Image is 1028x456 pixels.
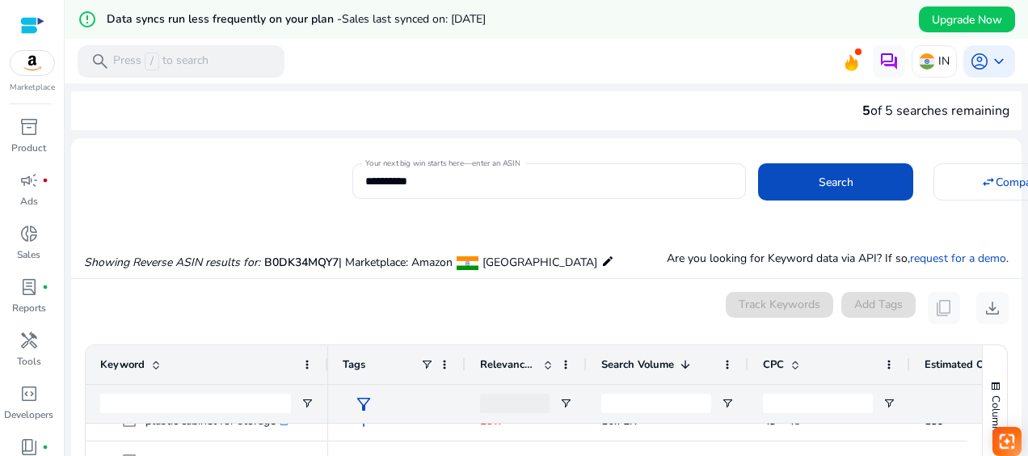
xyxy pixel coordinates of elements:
[19,224,39,243] span: donut_small
[301,397,314,410] button: Open Filter Menu
[113,53,209,70] p: Press to search
[601,251,614,271] mat-icon: edit
[988,395,1003,437] span: Columns
[42,284,48,290] span: fiber_manual_record
[17,354,41,369] p: Tools
[365,158,520,169] mat-label: Your next big win starts here—enter an ASIN
[480,357,537,372] span: Relevance Score
[721,397,734,410] button: Open Filter Menu
[19,171,39,190] span: campaign
[10,82,55,94] p: Marketplace
[910,251,1006,266] a: request for a demo
[354,395,373,414] span: filter_alt
[559,397,572,410] button: Open Filter Menu
[601,413,637,429] span: 10.72K
[19,117,39,137] span: inventory_2
[763,394,873,413] input: CPC Filter Input
[17,247,40,262] p: Sales
[919,53,935,70] img: in.svg
[19,384,39,403] span: code_blocks
[819,174,853,191] span: Search
[989,52,1009,71] span: keyboard_arrow_down
[264,255,339,270] span: B0DK34MQY7
[976,292,1009,324] button: download
[970,52,989,71] span: account_circle
[339,255,453,270] span: | Marketplace: Amazon
[932,11,1002,28] span: Upgrade Now
[100,357,145,372] span: Keyword
[84,255,260,270] i: Showing Reverse ASIN results for:
[983,298,1002,318] span: download
[12,301,46,315] p: Reports
[4,407,53,422] p: Developers
[42,444,48,450] span: fiber_manual_record
[342,11,486,27] span: Sales last synced on: [DATE]
[145,53,159,70] span: /
[100,394,291,413] input: Keyword Filter Input
[107,13,486,27] h5: Data syncs run less frequently on your plan -
[601,357,674,372] span: Search Volume
[938,47,950,75] p: IN
[883,397,895,410] button: Open Filter Menu
[919,6,1015,32] button: Upgrade Now
[482,255,597,270] span: [GEOGRAPHIC_DATA]
[19,331,39,350] span: handyman
[862,102,870,120] span: 5
[11,141,46,155] p: Product
[343,357,365,372] span: Tags
[78,10,97,29] mat-icon: error_outline
[91,52,110,71] span: search
[862,101,1009,120] div: of 5 searches remaining
[981,175,996,189] mat-icon: swap_horiz
[925,357,1022,372] span: Estimated Orders/Month
[42,177,48,184] span: fiber_manual_record
[758,163,913,201] button: Search
[763,357,784,372] span: CPC
[11,51,54,75] img: amazon.svg
[354,412,373,431] span: add
[601,394,711,413] input: Search Volume Filter Input
[19,277,39,297] span: lab_profile
[667,250,1009,267] p: Are you looking for Keyword data via API? If so, .
[20,194,38,209] p: Ads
